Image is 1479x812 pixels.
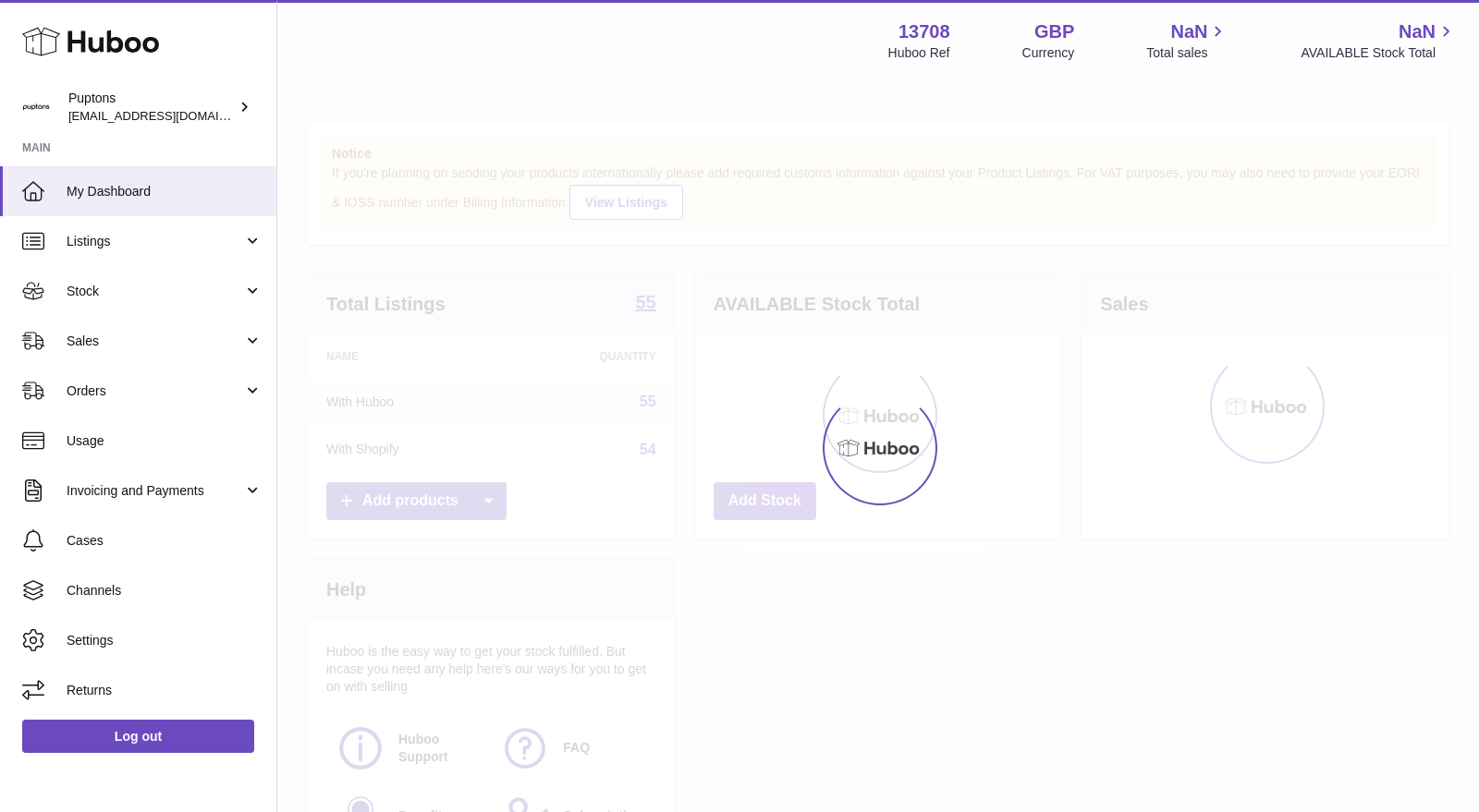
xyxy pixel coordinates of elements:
[67,382,243,400] span: Orders
[22,93,50,121] img: hello@puptons.com
[67,632,263,649] span: Settings
[1146,19,1228,62] a: NaN Total sales
[67,333,243,350] span: Sales
[67,682,263,699] span: Returns
[67,582,263,600] span: Channels
[67,532,263,550] span: Cases
[67,183,263,200] span: My Dashboard
[1301,44,1457,62] span: AVAILABLE Stock Total
[1022,44,1075,62] div: Currency
[67,482,243,500] span: Invoicing and Payments
[898,19,950,44] strong: 13708
[22,720,254,753] a: Log out
[888,44,950,62] div: Huboo Ref
[68,108,272,123] span: [EMAIL_ADDRESS][DOMAIN_NAME]
[1399,19,1436,44] span: NaN
[67,233,243,250] span: Listings
[1301,19,1457,62] a: NaN AVAILABLE Stock Total
[1170,19,1207,44] span: NaN
[67,432,263,450] span: Usage
[67,283,243,300] span: Stock
[1146,44,1228,62] span: Total sales
[68,90,235,125] div: Puptons
[1034,19,1074,44] strong: GBP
